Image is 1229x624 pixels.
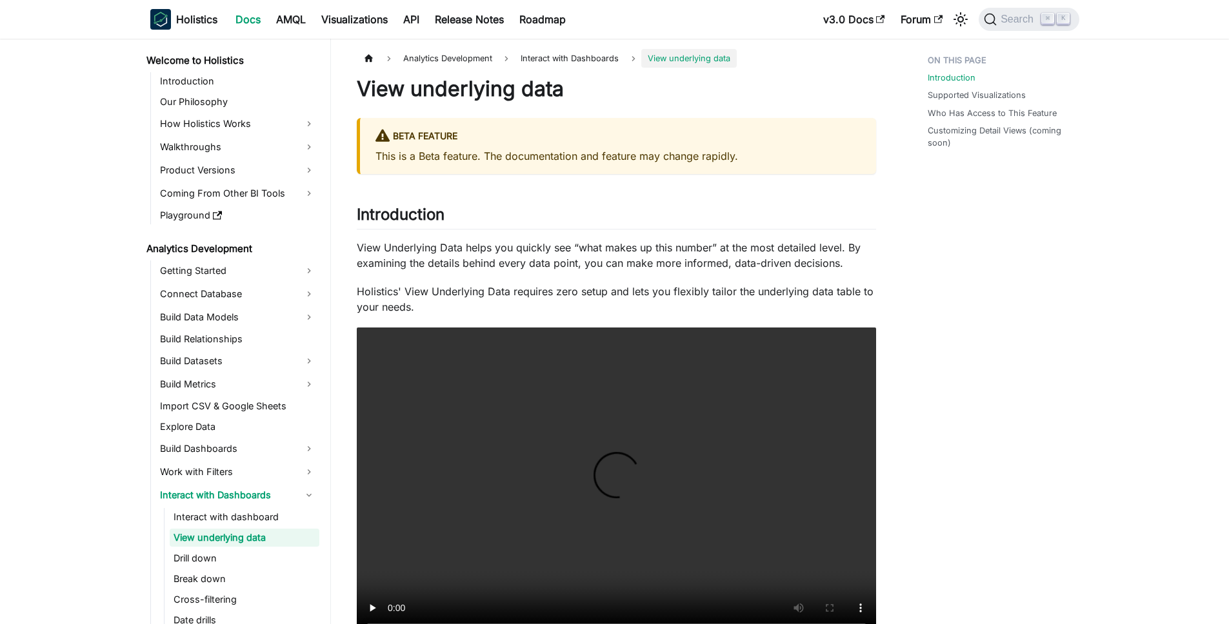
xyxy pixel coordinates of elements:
[156,284,319,304] a: Connect Database
[427,9,512,30] a: Release Notes
[928,89,1026,101] a: Supported Visualizations
[150,9,217,30] a: HolisticsHolistics
[156,462,319,482] a: Work with Filters
[156,113,319,134] a: How Holistics Works
[514,49,625,68] span: Interact with Dashboards
[176,12,217,27] b: Holistics
[156,438,319,459] a: Build Dashboards
[143,240,319,258] a: Analytics Development
[170,590,319,609] a: Cross-filtering
[156,93,319,111] a: Our Philosophy
[375,148,861,164] p: This is a Beta feature. The documentation and feature may change rapidly.
[156,206,319,224] a: Playground
[375,128,861,145] div: BETA FEATURE
[928,107,1057,119] a: Who Has Access to This Feature
[395,9,427,30] a: API
[268,9,314,30] a: AMQL
[641,49,737,68] span: View underlying data
[512,9,574,30] a: Roadmap
[156,72,319,90] a: Introduction
[1041,13,1054,24] kbd: ⌘
[357,240,876,271] p: View Underlying Data helps you quickly see “what makes up this number” at the most detailed level...
[156,485,319,505] a: Interact with Dashboards
[314,9,395,30] a: Visualizations
[156,418,319,436] a: Explore Data
[928,72,975,84] a: Introduction
[357,49,381,68] a: Home page
[156,260,319,281] a: Getting Started
[357,76,876,102] h1: View underlying data
[893,9,950,30] a: Forum
[928,124,1072,149] a: Customizing Detail Views (coming soon)
[357,49,876,68] nav: Breadcrumbs
[150,9,171,30] img: Holistics
[815,9,893,30] a: v3.0 Docs
[997,14,1041,25] span: Search
[950,9,971,30] button: Switch between dark and light mode (currently light mode)
[156,351,319,371] a: Build Datasets
[156,330,319,348] a: Build Relationships
[137,39,331,624] nav: Docs sidebar
[170,549,319,567] a: Drill down
[143,52,319,70] a: Welcome to Holistics
[170,570,319,588] a: Break down
[156,183,319,204] a: Coming From Other BI Tools
[170,529,319,547] a: View underlying data
[156,307,319,327] a: Build Data Models
[979,8,1079,31] button: Search (Command+K)
[357,284,876,315] p: Holistics' View Underlying Data requires zero setup and lets you flexibly tailor the underlying d...
[156,137,319,157] a: Walkthroughs
[156,160,319,180] a: Product Versions
[156,374,319,395] a: Build Metrics
[1057,13,1070,24] kbd: K
[397,49,499,68] span: Analytics Development
[156,397,319,415] a: Import CSV & Google Sheets
[170,508,319,526] a: Interact with dashboard
[228,9,268,30] a: Docs
[357,205,876,229] h2: Introduction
